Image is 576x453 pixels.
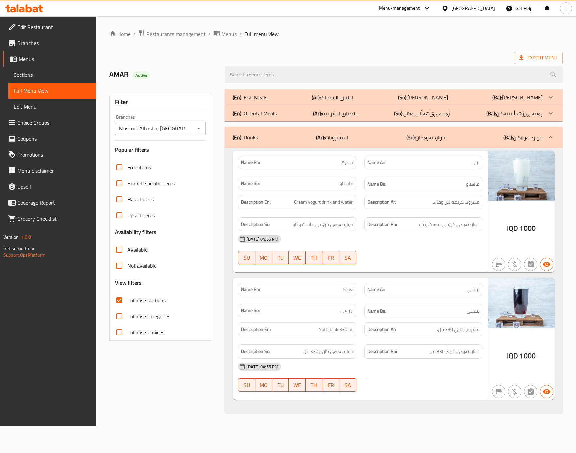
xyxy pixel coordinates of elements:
h3: Availability filters [115,228,157,236]
span: IQD [507,349,518,362]
a: Promotions [3,147,96,163]
span: Not available [127,262,157,270]
div: (En): Fish Meals(Ar):اطباق الاسماك(So):[PERSON_NAME](Ba):[PERSON_NAME] [225,89,563,105]
button: SA [339,378,356,392]
li: / [133,30,136,38]
a: Coverage Report [3,195,96,211]
span: مشروب كريمة لبن وماء. [433,198,480,206]
span: Active [133,72,150,78]
span: 1000 [519,222,536,235]
span: Menus [221,30,237,38]
span: ماستاو [466,180,480,188]
p: خواردنەوەکان [503,133,543,141]
li: / [208,30,211,38]
button: Open [194,124,203,133]
span: Edit Restaurant [17,23,91,31]
button: FR [322,251,339,264]
span: Version: [3,233,20,241]
a: Choice Groups [3,115,96,131]
button: SU [238,378,255,392]
b: (Ar): [316,132,325,142]
strong: Name Ar: [367,286,385,293]
span: Coupons [17,135,91,143]
nav: breadcrumb [109,30,563,38]
p: ژەمە ڕۆژهەڵاتییەکان [394,109,450,117]
span: Cream yogurt drink and water. [294,198,353,206]
p: ژەمە ڕۆژهەڵاتییەکان [486,109,543,117]
a: Menus [213,30,237,38]
b: (So): [398,92,407,102]
strong: Name So: [241,180,260,187]
span: 1000 [519,349,536,362]
p: اطباق الاسماك [312,93,353,101]
button: TH [306,251,323,264]
span: Choice Groups [17,119,91,127]
span: لبن [474,159,480,166]
span: خواردنەوەی کرێمی ماست و ئاو [419,220,480,228]
span: FR [325,253,337,263]
a: Coupons [3,131,96,147]
button: TH [306,378,323,392]
button: Not has choices [524,258,537,271]
span: Available [127,246,148,254]
strong: Description En: [241,198,271,206]
span: MO [258,380,270,390]
span: Promotions [17,151,91,159]
span: [DATE] 04:55 PM [244,364,281,370]
span: Branch specific items [127,179,175,187]
span: IQD [507,222,518,235]
span: Export Menu [514,52,563,64]
li: / [239,30,242,38]
span: Edit Menu [14,103,91,111]
b: (Ba): [486,108,496,118]
strong: Name En: [241,286,260,293]
button: Purchased item [508,258,521,271]
span: Grocery Checklist [17,215,91,223]
span: Full Menu View [14,87,91,95]
span: Coverage Report [17,199,91,207]
span: Branches [17,39,91,47]
span: TU [275,380,286,390]
span: Sections [14,71,91,79]
span: مشروب غازي 330 مل. [437,325,480,334]
span: Upsell [17,183,91,191]
strong: Name Ar: [367,159,385,166]
span: Collapse Choices [127,328,164,336]
strong: Name En: [241,159,260,166]
span: بيبسي [467,286,480,293]
div: Filter [115,95,206,109]
button: MO [255,378,272,392]
span: Pepsi [343,286,353,293]
strong: Name Ba: [367,307,386,315]
p: Drinks [233,133,258,141]
span: SA [342,380,354,390]
a: Menus [3,51,96,67]
strong: Description So: [241,220,270,228]
strong: Description En: [241,325,271,334]
span: TH [308,253,320,263]
span: خواردنەوەی کرێمی ماست و ئاو [293,220,353,228]
p: Fish Meals [233,93,267,101]
span: Soft drink 330 ml [319,325,353,334]
span: [DATE] 04:55 PM [244,236,281,242]
span: Restaurants management [146,30,206,38]
span: Full menu view [244,30,279,38]
a: Full Menu View [8,83,96,99]
button: TU [272,251,289,264]
img: %D8%A8%D9%8A%D8%A8%D8%B3%D9%8A638912195266290116.jpg [488,278,555,328]
span: خواردنەوەی گازی 330 مل [430,347,480,356]
span: MO [258,253,270,263]
span: ماستاو [340,180,353,187]
h2: AMAR [109,70,217,79]
span: بیپسی [467,307,480,315]
div: Menu-management [379,4,420,12]
b: (En): [233,108,242,118]
a: Branches [3,35,96,51]
b: (Ar): [313,108,322,118]
button: TU [272,378,289,392]
button: SA [339,251,356,264]
button: WE [289,251,306,264]
p: المشروبات [316,133,348,141]
strong: Name Ba: [367,180,386,188]
b: (Ar): [312,92,321,102]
